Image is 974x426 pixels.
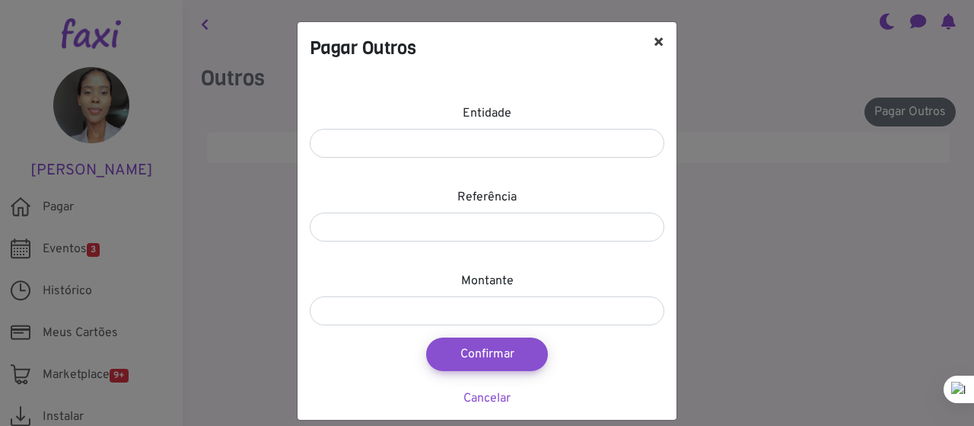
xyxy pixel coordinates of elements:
label: Entidade [463,104,511,123]
h4: Pagar Outros [310,34,416,62]
label: Referência [457,188,517,207]
button: × [641,22,676,65]
label: Montante [461,272,514,290]
a: Cancelar [463,391,511,406]
button: Confirmar [426,338,548,371]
